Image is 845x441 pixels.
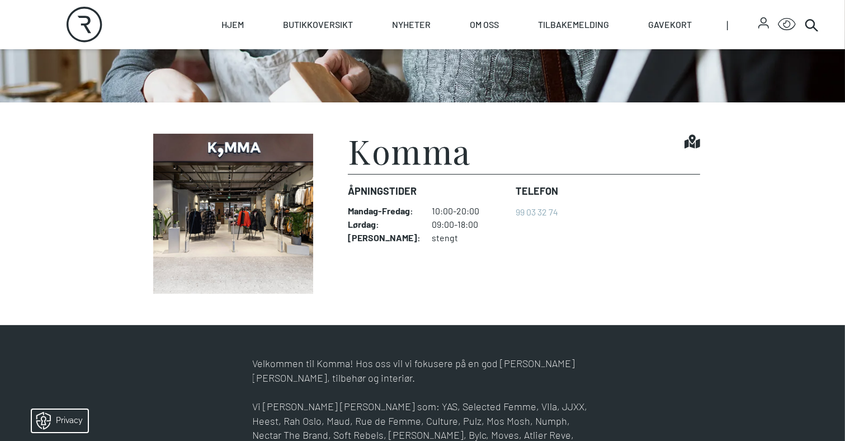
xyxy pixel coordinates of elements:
[432,219,507,230] dd: 09:00-18:00
[348,219,421,230] dt: Lørdag :
[432,205,507,217] dd: 10:00-20:00
[253,356,593,385] p: Velkommen til Komma! Hos oss vil vi fokusere på en god [PERSON_NAME] [PERSON_NAME], tilbehør og i...
[348,184,507,199] dt: Åpningstider
[348,134,471,167] h1: Komma
[432,232,507,243] dd: stengt
[348,205,421,217] dt: Mandag - Fredag :
[778,16,796,34] button: Open Accessibility Menu
[11,406,102,435] iframe: Manage Preferences
[516,207,558,217] a: 99 03 32 74
[348,232,421,243] dt: [PERSON_NAME] :
[516,184,558,199] dt: Telefon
